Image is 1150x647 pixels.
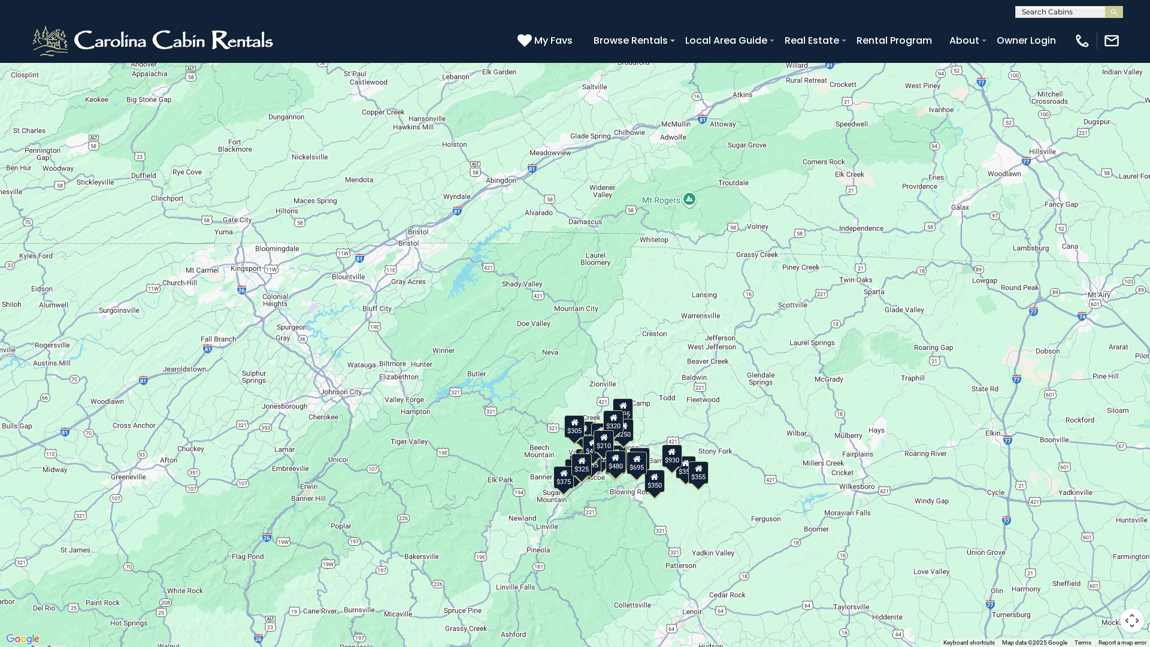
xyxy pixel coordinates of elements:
[517,33,576,49] a: My Favs
[534,33,573,48] span: My Favs
[588,30,674,51] a: Browse Rentals
[679,30,773,51] a: Local Area Guide
[851,30,938,51] a: Rental Program
[30,23,279,59] img: White-1-2.png
[943,30,985,51] a: About
[991,30,1062,51] a: Owner Login
[1103,32,1120,49] img: mail-regular-white.png
[1074,32,1091,49] img: phone-regular-white.png
[779,30,845,51] a: Real Estate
